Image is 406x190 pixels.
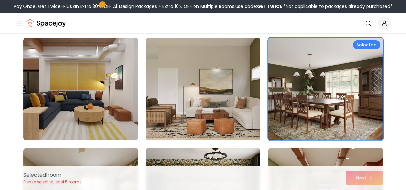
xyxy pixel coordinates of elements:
a: Spacejoy [26,17,66,29]
span: Use code: [235,3,282,10]
p: Please select at least 5 rooms [23,179,82,185]
img: Spacejoy Logo [26,17,66,29]
nav: Global [15,13,391,33]
b: GETTWICE [257,3,282,10]
img: Room room-1 [23,38,138,140]
img: Room room-2 [146,38,260,140]
p: Selected 1 room [23,171,82,179]
div: Pay Once, Get Twice-Plus an Extra 30% OFF All Design Packages + Extra 10% OFF on Multiple Rooms. [14,3,393,10]
div: Selected [353,40,380,49]
span: *Not applicable to packages already purchased* [282,3,393,10]
img: Room room-3 [268,38,383,140]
